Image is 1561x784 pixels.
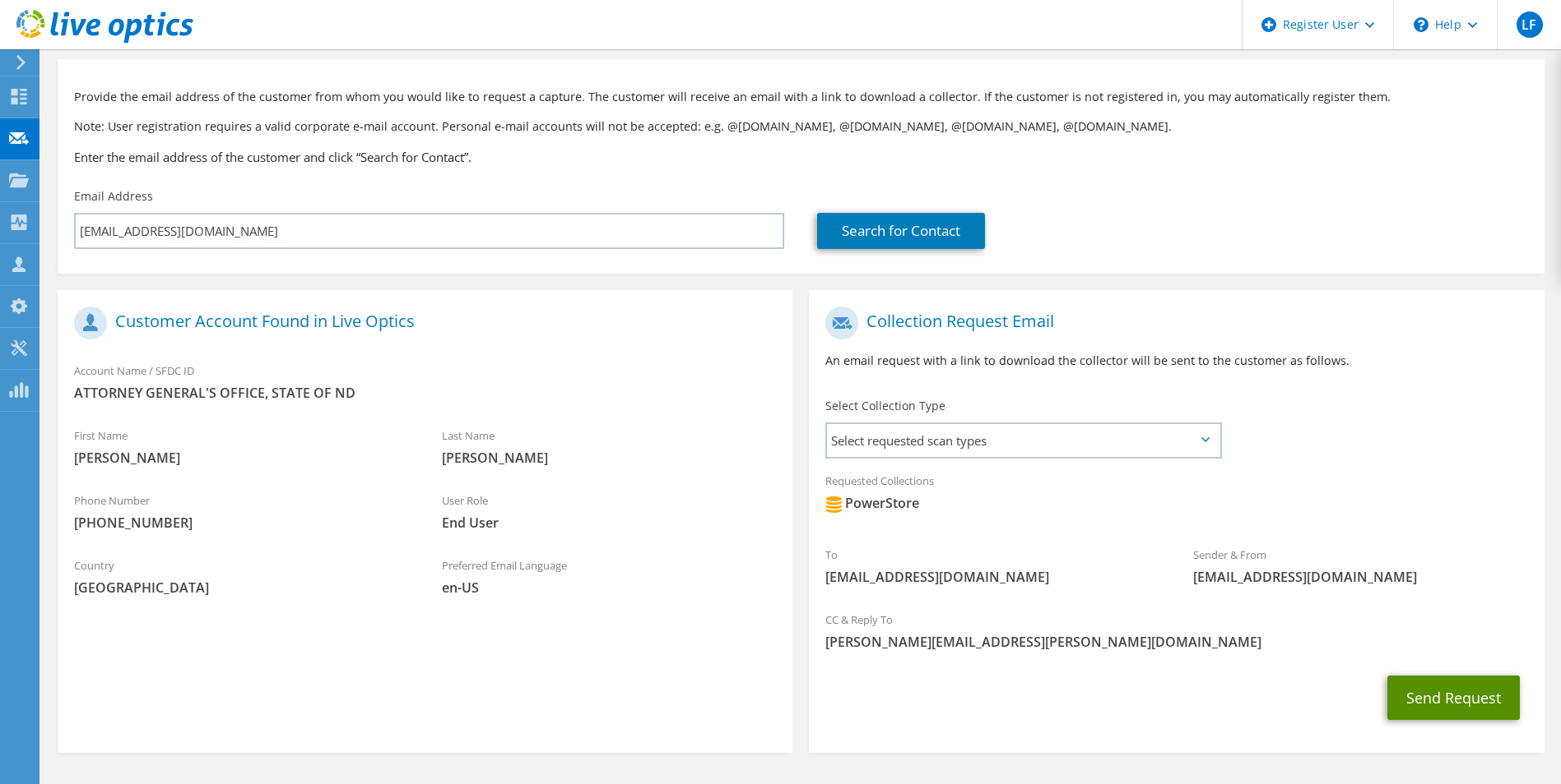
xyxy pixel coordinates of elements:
span: [PHONE_NUMBER] [74,514,409,532]
div: First Name [58,418,425,475]
span: [PERSON_NAME] [442,449,777,467]
div: PowerStore [825,494,919,513]
div: Account Name / SFDC ID [58,353,792,410]
p: An email request with a link to download the collector will be sent to the customer as follows. [825,352,1527,370]
div: CC & Reply To [809,602,1544,659]
h3: Enter the email address of the customer and click “Search for Contact”. [74,148,1528,166]
span: [PERSON_NAME] [74,449,409,467]
div: Last Name [425,418,793,475]
span: [PERSON_NAME][EMAIL_ADDRESS][PERSON_NAME][DOMAIN_NAME] [825,633,1527,651]
p: Note: User registration requires a valid corporate e-mail account. Personal e-mail accounts will ... [74,118,1528,136]
button: Send Request [1387,676,1520,720]
div: Phone Number [58,483,425,540]
span: [EMAIL_ADDRESS][DOMAIN_NAME] [825,568,1160,586]
h1: Collection Request Email [825,307,1519,339]
span: ATTORNEY GENERAL'S OFFICE, STATE OF ND [74,384,776,402]
svg: \n [1414,17,1429,32]
span: [EMAIL_ADDRESS][DOMAIN_NAME] [1193,568,1528,586]
div: Requested Collections [809,463,1544,529]
label: Email Address [74,188,153,205]
span: en-US [442,579,777,597]
div: To [809,537,1177,594]
div: User Role [425,483,793,540]
div: Sender & From [1177,537,1545,594]
span: LF [1517,12,1543,38]
div: Country [58,548,425,605]
span: [GEOGRAPHIC_DATA] [74,579,409,597]
a: Search for Contact [817,213,985,249]
label: Select Collection Type [825,398,945,414]
h1: Customer Account Found in Live Optics [74,307,768,339]
p: Provide the email address of the customer from whom you would like to request a capture. The cust... [74,88,1528,106]
div: Preferred Email Language [425,548,793,605]
span: Select requested scan types [827,424,1219,457]
span: End User [442,514,777,532]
